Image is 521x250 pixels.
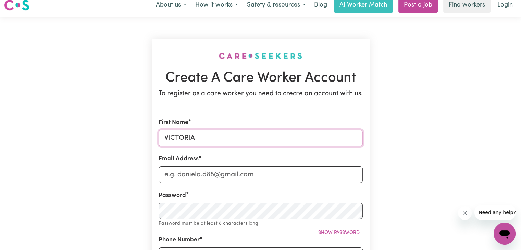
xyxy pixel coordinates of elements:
[159,89,363,99] p: To register as a care worker you need to create an account with us.
[474,205,516,220] iframe: Message from company
[318,230,360,235] span: Show password
[458,206,472,220] iframe: Close message
[159,70,363,86] h1: Create A Care Worker Account
[494,223,516,245] iframe: Button to launch messaging window
[159,130,363,146] input: e.g. Daniela
[159,118,188,127] label: First Name
[159,236,200,245] label: Phone Number
[315,227,363,238] button: Show password
[159,191,186,200] label: Password
[159,166,363,183] input: e.g. daniela.d88@gmail.com
[159,154,199,163] label: Email Address
[4,5,41,10] span: Need any help?
[159,221,258,226] small: Password must be at least 8 characters long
